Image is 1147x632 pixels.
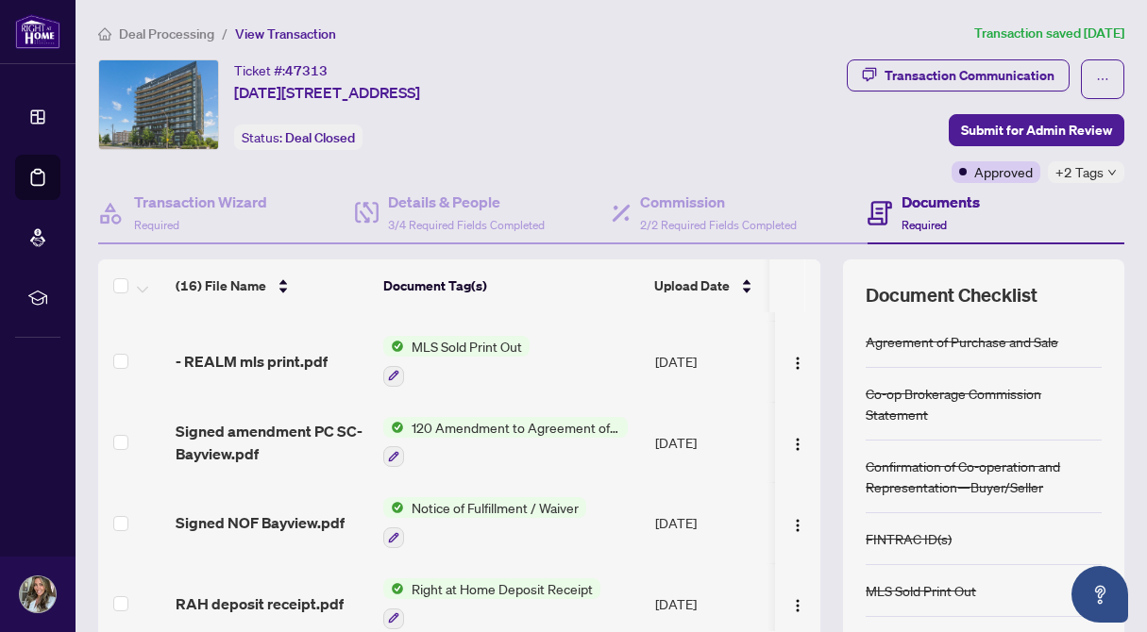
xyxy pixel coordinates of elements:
[20,576,56,612] img: Profile Icon
[222,23,228,44] li: /
[176,511,345,534] span: Signed NOF Bayview.pdf
[134,191,267,213] h4: Transaction Wizard
[1071,566,1128,623] button: Open asap
[285,129,355,146] span: Deal Closed
[783,427,813,457] button: Logo
[783,589,813,619] button: Logo
[99,60,218,149] img: IMG-C12317360_1.jpg
[790,518,805,533] img: Logo
[119,25,214,42] span: Deal Processing
[176,592,344,615] span: RAH deposit receipt.pdf
[783,507,813,538] button: Logo
[15,14,60,49] img: logo
[647,259,779,312] th: Upload Date
[654,275,730,296] span: Upload Date
[285,62,328,79] span: 47313
[383,497,586,548] button: Status IconNotice of Fulfillment / Waiver
[866,580,976,601] div: MLS Sold Print Out
[134,218,179,232] span: Required
[790,437,805,452] img: Logo
[961,115,1112,145] span: Submit for Admin Review
[383,497,404,518] img: Status Icon
[640,191,797,213] h4: Commission
[783,346,813,376] button: Logo
[790,598,805,613] img: Logo
[866,282,1037,308] span: Document Checklist
[383,578,404,599] img: Status Icon
[383,336,530,387] button: Status IconMLS Sold Print Out
[168,259,376,312] th: (16) File Name
[234,125,363,150] div: Status:
[949,114,1124,146] button: Submit for Admin Review
[866,383,1102,424] div: Co-op Brokerage Commission Statement
[388,191,545,213] h4: Details & People
[376,259,647,312] th: Document Tag(s)
[234,59,328,81] div: Ticket #:
[648,321,780,402] td: [DATE]
[234,81,420,104] span: [DATE][STREET_ADDRESS]
[176,275,266,296] span: (16) File Name
[847,59,1070,91] button: Transaction Communication
[790,356,805,371] img: Logo
[176,420,368,465] span: Signed amendment PC SC-Bayview.pdf
[902,191,980,213] h4: Documents
[235,25,336,42] span: View Transaction
[974,23,1124,44] article: Transaction saved [DATE]
[1096,73,1109,86] span: ellipsis
[974,161,1033,182] span: Approved
[383,417,628,468] button: Status Icon120 Amendment to Agreement of Purchase and Sale
[885,60,1054,91] div: Transaction Communication
[640,218,797,232] span: 2/2 Required Fields Completed
[404,578,600,599] span: Right at Home Deposit Receipt
[383,336,404,357] img: Status Icon
[404,497,586,518] span: Notice of Fulfillment / Waiver
[388,218,545,232] span: 3/4 Required Fields Completed
[383,578,600,629] button: Status IconRight at Home Deposit Receipt
[404,336,530,357] span: MLS Sold Print Out
[98,27,111,41] span: home
[902,218,947,232] span: Required
[866,528,952,549] div: FINTRAC ID(s)
[648,482,780,563] td: [DATE]
[1055,161,1104,183] span: +2 Tags
[1107,168,1117,177] span: down
[404,417,628,438] span: 120 Amendment to Agreement of Purchase and Sale
[866,456,1102,497] div: Confirmation of Co-operation and Representation—Buyer/Seller
[176,350,328,373] span: - REALM mls print.pdf
[648,402,780,483] td: [DATE]
[866,331,1058,352] div: Agreement of Purchase and Sale
[383,417,404,438] img: Status Icon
